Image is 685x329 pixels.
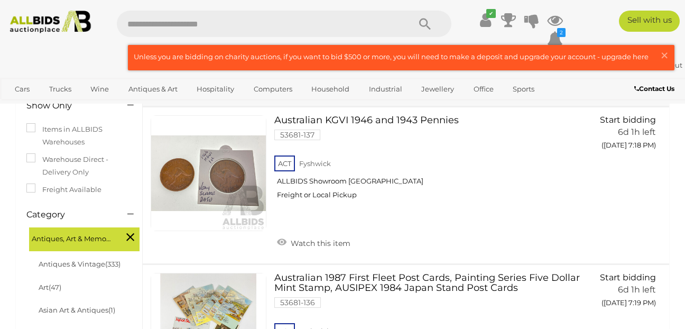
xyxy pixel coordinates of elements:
label: Items in ALLBIDS Warehouses [26,123,132,148]
i: 2 [557,28,566,37]
a: Computers [247,80,299,98]
span: Watch this item [288,239,350,248]
a: [GEOGRAPHIC_DATA] [8,98,97,115]
a: Start bidding 6d 1h left ([DATE] 7:19 PM) [589,273,659,313]
a: Jewellery [414,80,461,98]
span: (1) [108,306,115,314]
a: Antiques & Art [122,80,184,98]
a: Sell with us [619,11,680,32]
a: Art(47) [39,283,61,291]
label: Freight Available [26,184,101,196]
span: × [660,45,669,66]
img: Allbids.com.au [5,11,96,33]
button: Search [399,11,451,37]
a: Asian Art & Antiques(1) [39,306,115,314]
span: Antiques, Art & Memorabilia [32,230,111,245]
a: 2 [547,30,563,49]
span: Start bidding [600,115,656,125]
a: Cars [8,80,36,98]
span: Start bidding [600,272,656,282]
a: Wine [84,80,116,98]
a: Australian KGVI 1946 and 1943 Pennies 53681-137 ACT Fyshwick ALLBIDS Showroom [GEOGRAPHIC_DATA] F... [282,115,573,208]
a: ✔ [477,11,493,30]
a: Watch this item [274,234,353,250]
a: Industrial [362,80,409,98]
a: Antiques & Vintage(333) [39,260,121,268]
a: Trucks [42,80,78,98]
h4: Show Only [26,101,112,111]
h4: Category [26,210,112,220]
a: Hospitality [190,80,241,98]
label: Warehouse Direct - Delivery Only [26,153,132,178]
a: Contact Us [634,83,677,95]
i: ✔ [486,9,496,18]
b: Contact Us [634,85,674,93]
span: (333) [105,260,121,268]
a: Household [304,80,356,98]
a: Start bidding 6d 1h left ([DATE] 7:18 PM) [589,115,659,156]
a: Office [467,80,501,98]
a: Sports [506,80,541,98]
span: (47) [49,283,61,291]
